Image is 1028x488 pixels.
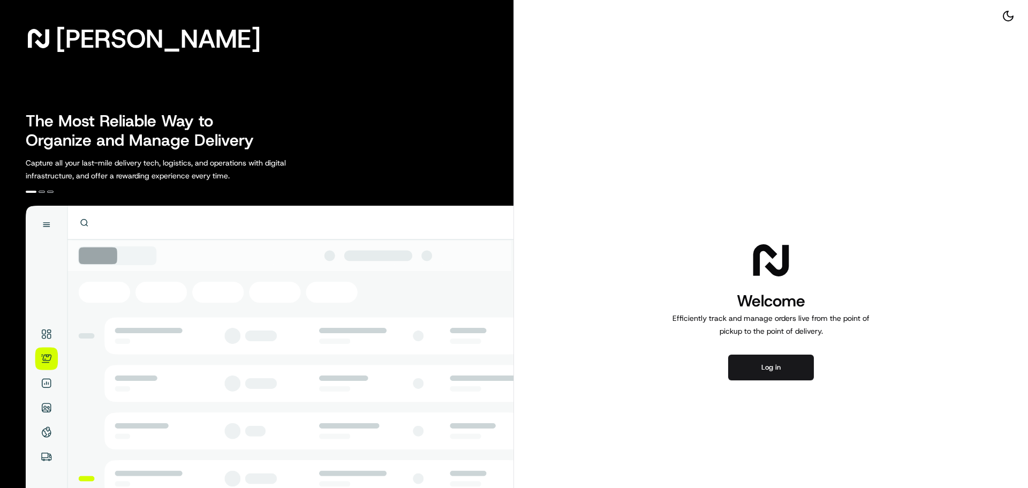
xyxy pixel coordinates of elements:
[56,28,261,49] span: [PERSON_NAME]
[728,355,814,380] button: Log in
[668,312,874,337] p: Efficiently track and manage orders live from the point of pickup to the point of delivery.
[668,290,874,312] h1: Welcome
[26,111,266,150] h2: The Most Reliable Way to Organize and Manage Delivery
[26,156,334,182] p: Capture all your last-mile delivery tech, logistics, and operations with digital infrastructure, ...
